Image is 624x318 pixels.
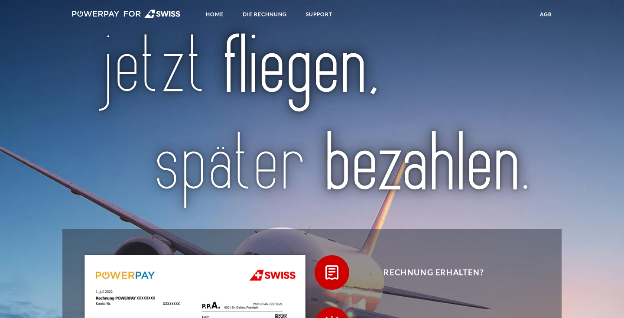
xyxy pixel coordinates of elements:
[72,10,181,18] img: logo-swiss-white.svg
[321,262,343,283] img: qb_bill.svg
[235,6,294,22] a: DIE RECHNUNG
[533,6,559,22] a: agb
[299,6,340,22] a: SUPPORT
[328,255,540,290] span: Rechnung erhalten?
[315,255,540,290] button: Rechnung erhalten?
[94,32,530,212] img: title-swiss_de.svg
[198,6,231,22] a: Home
